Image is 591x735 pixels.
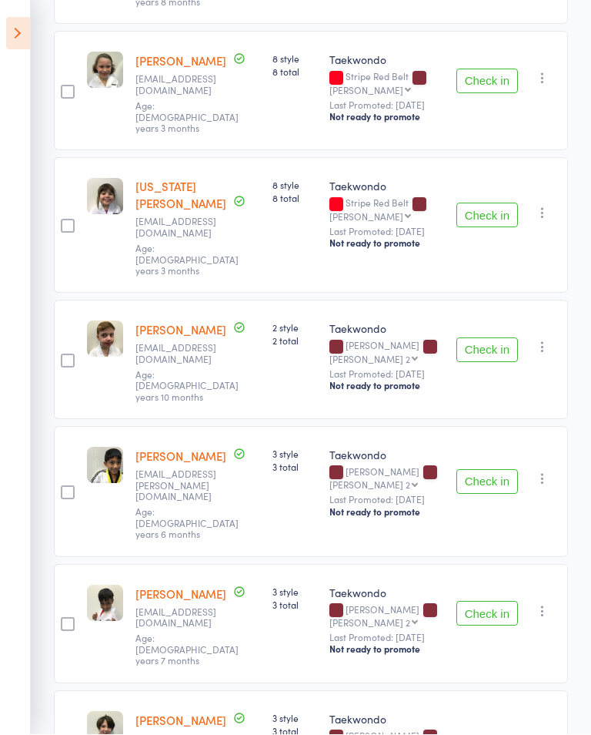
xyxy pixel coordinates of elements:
span: 3 style [272,712,317,725]
button: Check in [456,602,518,626]
small: Last Promoted: [DATE] [329,633,443,643]
div: Stripe Red Belt [329,198,443,221]
small: Last Promoted: [DATE] [329,495,443,505]
div: [PERSON_NAME] [329,341,443,364]
div: Not ready to promote [329,111,443,123]
button: Check in [456,470,518,495]
span: 3 total [272,461,317,474]
div: Taekwondo [329,586,443,601]
div: Taekwondo [329,179,443,194]
span: Age: [DEMOGRAPHIC_DATA] years 6 months [135,505,239,541]
span: 3 total [272,599,317,612]
div: Taekwondo [329,321,443,337]
span: 2 total [272,334,317,347]
small: kiranz4u@gmail.com [135,607,235,629]
span: Age: [DEMOGRAPHIC_DATA] years 7 months [135,632,239,667]
button: Check in [456,338,518,363]
img: image1621639822.png [87,321,123,357]
div: Stripe Red Belt [329,72,443,95]
div: Not ready to promote [329,506,443,519]
span: Age: [DEMOGRAPHIC_DATA] years 3 months [135,99,239,135]
span: 8 style [272,179,317,192]
div: [PERSON_NAME] [329,86,403,96]
small: shweta.boghani@yahoo.com [135,469,235,502]
div: Not ready to promote [329,643,443,656]
span: 3 style [272,586,317,599]
span: Age: [DEMOGRAPHIC_DATA] years 3 months [135,242,239,277]
small: jrsmith085@gmail.com [135,216,235,239]
div: Taekwondo [329,448,443,463]
small: Last Promoted: [DATE] [329,100,443,111]
div: [PERSON_NAME] [329,467,443,490]
img: image1639790096.png [87,179,123,215]
span: Age: [DEMOGRAPHIC_DATA] years 10 months [135,368,239,404]
button: Check in [456,203,518,228]
div: [PERSON_NAME] 2 [329,480,410,490]
span: 8 style [272,52,317,65]
div: Taekwondo [329,52,443,68]
small: Last Promoted: [DATE] [329,227,443,237]
span: 8 total [272,192,317,205]
div: Not ready to promote [329,380,443,392]
div: Taekwondo [329,712,443,727]
span: 2 style [272,321,317,334]
a: [PERSON_NAME] [135,53,226,69]
div: Not ready to promote [329,237,443,250]
small: geoff_88@hotmail.com [135,343,235,365]
div: [PERSON_NAME] [329,212,403,222]
a: [US_STATE][PERSON_NAME] [135,179,226,212]
small: rosiedwyer7@gmail.com [135,74,235,96]
img: image1659507209.png [87,52,123,89]
img: image1655508907.png [87,448,123,484]
a: [PERSON_NAME] [135,448,226,465]
small: Last Promoted: [DATE] [329,369,443,380]
div: [PERSON_NAME] 2 [329,618,410,628]
img: image1655510398.png [87,586,123,622]
div: [PERSON_NAME] [329,605,443,628]
span: 8 total [272,65,317,79]
a: [PERSON_NAME] [135,713,226,729]
div: [PERSON_NAME] 2 [329,354,410,364]
span: 3 style [272,448,317,461]
button: Check in [456,69,518,94]
a: [PERSON_NAME] [135,586,226,602]
a: [PERSON_NAME] [135,322,226,338]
